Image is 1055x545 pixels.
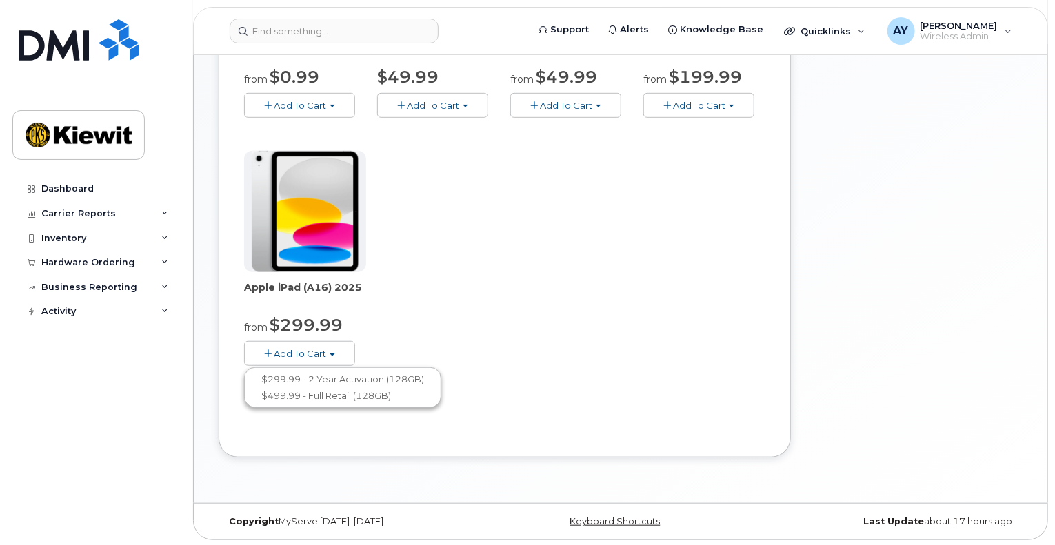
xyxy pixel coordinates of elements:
span: Wireless Admin [921,31,998,42]
strong: Last Update [863,516,924,526]
img: ipad_11.png [252,151,359,272]
span: Add To Cart [274,100,326,111]
span: $0.99 [270,67,319,87]
div: Quicklinks [774,17,875,45]
div: about 17 hours ago [754,516,1023,527]
div: Apple iPad (A16) 2025 [244,280,366,308]
span: $299.99 [270,315,343,335]
small: from [244,321,268,333]
span: Add To Cart [540,100,592,111]
iframe: Messenger Launcher [995,485,1045,535]
input: Find something... [230,19,439,43]
span: $49.99 [536,67,597,87]
div: MyServe [DATE]–[DATE] [219,516,487,527]
span: Knowledge Base [680,23,763,37]
small: from [244,73,268,85]
span: Add To Cart [673,100,725,111]
a: Keyboard Shortcuts [570,516,660,526]
span: [PERSON_NAME] [921,20,998,31]
span: Add To Cart [407,100,459,111]
span: AY [894,23,909,39]
span: $199.99 [669,67,742,87]
a: Support [529,16,599,43]
a: $499.99 - Full Retail (128GB) [248,387,438,404]
small: from [643,73,667,85]
span: Support [550,23,589,37]
div: Andrew Yee [878,17,1022,45]
span: Add To Cart [274,348,326,359]
a: Alerts [599,16,659,43]
a: Knowledge Base [659,16,773,43]
a: $299.99 - 2 Year Activation (128GB) [248,371,438,388]
button: Add To Cart [377,93,488,117]
span: Quicklinks [801,25,851,37]
button: Add To Cart [244,341,355,365]
span: $49.99 [377,67,439,87]
button: Add To Cart [244,93,355,117]
span: Alerts [620,23,649,37]
strong: Copyright [229,516,279,526]
button: Add To Cart [510,93,621,117]
small: from [510,73,534,85]
button: Add To Cart [643,93,754,117]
